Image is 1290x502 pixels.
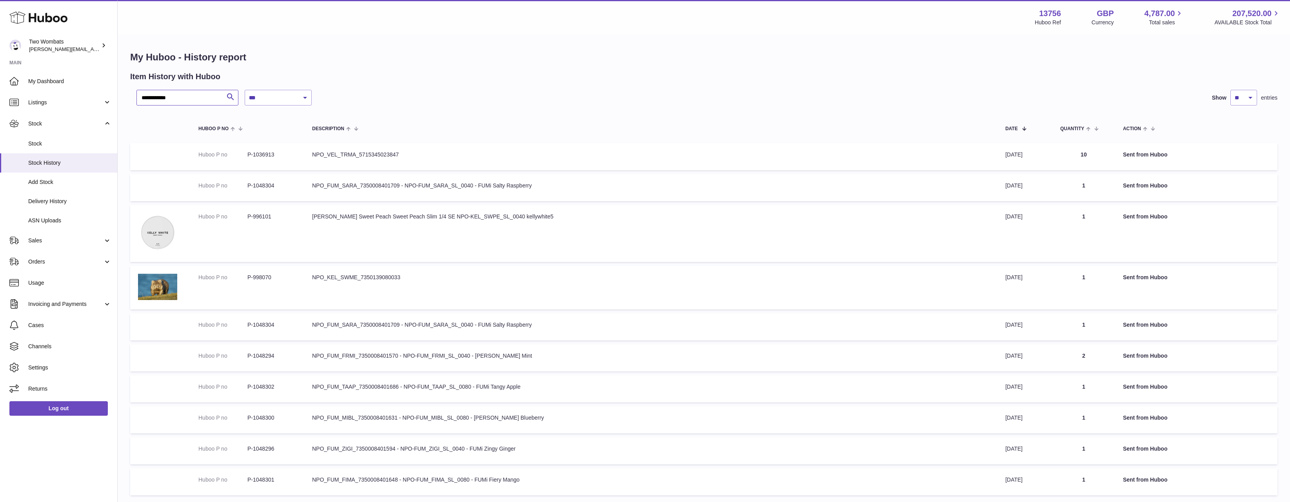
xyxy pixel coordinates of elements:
span: ASN Uploads [28,217,111,224]
a: Log out [9,401,108,415]
td: 1 [1052,266,1115,310]
span: Returns [28,385,111,393]
img: shutterstock_1125465338.jpg [138,274,177,300]
strong: GBP [1097,8,1114,19]
span: Stock [28,120,103,127]
span: [PERSON_NAME][EMAIL_ADDRESS][DOMAIN_NAME] [29,46,157,52]
td: [DATE] [997,344,1052,371]
td: 1 [1052,174,1115,201]
dt: Huboo P no [198,445,247,453]
strong: Sent from Huboo [1123,415,1168,421]
span: Listings [28,99,103,106]
dt: Huboo P no [198,274,247,281]
dd: P-1048304 [247,321,296,329]
td: [DATE] [997,205,1052,262]
span: Stock [28,140,111,147]
dd: P-1048301 [247,476,296,484]
strong: Sent from Huboo [1123,274,1168,280]
dt: Huboo P no [198,414,247,422]
dd: P-996101 [247,213,296,220]
span: Stock History [28,159,111,167]
span: Settings [28,364,111,371]
dt: Huboo P no [198,383,247,391]
dd: P-1048302 [247,383,296,391]
span: entries [1261,94,1277,102]
dd: P-1048296 [247,445,296,453]
td: 1 [1052,406,1115,433]
span: Invoicing and Payments [28,300,103,308]
dt: Huboo P no [198,213,247,220]
dd: P-1048300 [247,414,296,422]
span: My Dashboard [28,78,111,85]
span: Orders [28,258,103,266]
label: Show [1212,94,1226,102]
span: Add Stock [28,178,111,186]
td: NPO_FUM_FRMI_7350008401570 - NPO-FUM_FRMI_SL_0040 - [PERSON_NAME] Mint [304,344,997,371]
td: [DATE] [997,406,1052,433]
span: Date [1005,126,1018,131]
dd: P-1048294 [247,352,296,360]
td: NPO_VEL_TRMA_5715345023847 [304,143,997,170]
a: 4,787.00 Total sales [1145,8,1184,26]
dd: P-1048304 [247,182,296,189]
strong: Sent from Huboo [1123,182,1168,189]
td: 1 [1052,437,1115,464]
td: NPO_FUM_MIBL_7350008401631 - NPO-FUM_MIBL_SL_0080 - [PERSON_NAME] Blueberry [304,406,997,433]
td: [DATE] [997,468,1052,495]
td: 1 [1052,205,1115,262]
td: 1 [1052,313,1115,340]
strong: Sent from Huboo [1123,446,1168,452]
img: Kelly_White_Sweet_Peach_Slim_1_4_Nicotine_Pouches-7350139080040.webp [138,213,177,252]
h1: My Huboo - History report [130,51,1277,64]
td: NPO_FUM_SARA_7350008401709 - NPO-FUM_SARA_SL_0040 - FUMi Salty Raspberry [304,174,997,201]
td: [DATE] [997,437,1052,464]
dt: Huboo P no [198,352,247,360]
span: Sales [28,237,103,244]
td: [DATE] [997,143,1052,170]
span: Usage [28,279,111,287]
dd: P-1036913 [247,151,296,158]
td: NPO_KEL_SWME_7350139080033 [304,266,997,310]
strong: Sent from Huboo [1123,353,1168,359]
td: NPO_FUM_SARA_7350008401709 - NPO-FUM_SARA_SL_0040 - FUMi Salty Raspberry [304,313,997,340]
a: 207,520.00 AVAILABLE Stock Total [1214,8,1281,26]
span: Action [1123,126,1141,131]
dt: Huboo P no [198,321,247,329]
td: NPO_FUM_ZIGI_7350008401594 - NPO-FUM_ZIGI_SL_0040 - FUMi Zingy Ginger [304,437,997,464]
span: Quantity [1060,126,1084,131]
td: 10 [1052,143,1115,170]
strong: 13756 [1039,8,1061,19]
strong: Sent from Huboo [1123,151,1168,158]
div: Two Wombats [29,38,100,53]
span: 207,520.00 [1232,8,1272,19]
span: Delivery History [28,198,111,205]
div: Huboo Ref [1035,19,1061,26]
td: [DATE] [997,266,1052,310]
span: Channels [28,343,111,350]
span: 4,787.00 [1145,8,1175,19]
dt: Huboo P no [198,151,247,158]
span: AVAILABLE Stock Total [1214,19,1281,26]
span: Description [312,126,344,131]
td: [DATE] [997,174,1052,201]
span: Huboo P no [198,126,229,131]
img: alan@twowombats.com [9,40,21,51]
div: Currency [1092,19,1114,26]
strong: Sent from Huboo [1123,477,1168,483]
td: [DATE] [997,313,1052,340]
td: [DATE] [997,375,1052,402]
span: Cases [28,322,111,329]
strong: Sent from Huboo [1123,322,1168,328]
strong: Sent from Huboo [1123,213,1168,220]
td: [PERSON_NAME] Sweet Peach Sweet Peach Slim 1/4 SE NPO-KEL_SWPE_SL_0040 kellywhite5 [304,205,997,262]
td: 1 [1052,375,1115,402]
td: 2 [1052,344,1115,371]
dt: Huboo P no [198,182,247,189]
h2: Item History with Huboo [130,71,220,82]
strong: Sent from Huboo [1123,384,1168,390]
span: Total sales [1149,19,1184,26]
td: NPO_FUM_TAAP_7350008401686 - NPO-FUM_TAAP_SL_0080 - FUMi Tangy Apple [304,375,997,402]
dt: Huboo P no [198,476,247,484]
dd: P-998070 [247,274,296,281]
td: 1 [1052,468,1115,495]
